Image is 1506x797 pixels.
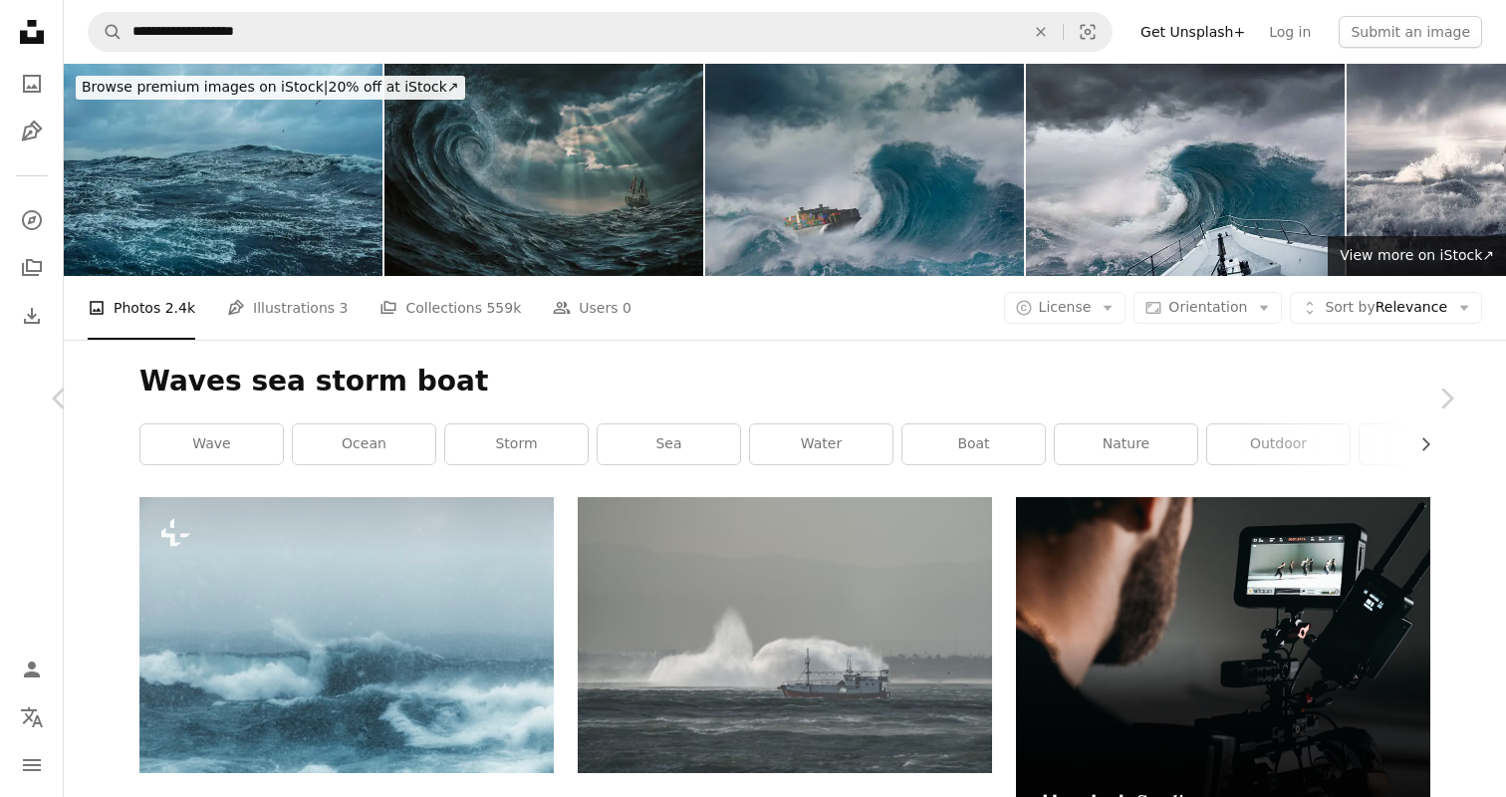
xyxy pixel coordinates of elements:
[88,12,1113,52] form: Find visuals sitewide
[1360,424,1502,464] a: ship
[12,296,52,336] a: Download History
[12,650,52,689] a: Log in / Sign up
[1386,303,1506,494] a: Next
[1026,64,1345,276] img: Perspective from ship's bow to storm waves
[64,64,477,112] a: Browse premium images on iStock|20% off at iStock↗
[139,364,1430,399] h1: Waves sea storm boat
[76,76,465,100] div: 20% off at iStock ↗
[1325,298,1447,318] span: Relevance
[140,424,283,464] a: wave
[623,297,631,319] span: 0
[1339,16,1482,48] button: Submit an image
[379,276,521,340] a: Collections 559k
[293,424,435,464] a: ocean
[1133,292,1282,324] button: Orientation
[1328,236,1506,276] a: View more on iStock↗
[1004,292,1127,324] button: License
[384,64,703,276] img: illustration of the ship in the storm, gigantic waves
[1064,13,1112,51] button: Visual search
[340,297,349,319] span: 3
[12,112,52,151] a: Illustrations
[227,276,348,340] a: Illustrations 3
[1168,299,1247,315] span: Orientation
[12,200,52,240] a: Explore
[139,497,554,773] img: a large body of water surrounded by waves
[705,64,1024,276] img: Conceptual image of boat in storm, conquering adversity
[12,248,52,288] a: Collections
[12,745,52,785] button: Menu
[598,424,740,464] a: sea
[1039,299,1092,315] span: License
[89,13,123,51] button: Search Unsplash
[1019,13,1063,51] button: Clear
[578,626,992,644] a: a boat in the water with a huge wave in the background
[1290,292,1482,324] button: Sort byRelevance
[12,697,52,737] button: Language
[902,424,1045,464] a: boat
[1129,16,1257,48] a: Get Unsplash+
[1055,424,1197,464] a: nature
[750,424,892,464] a: water
[82,79,328,95] span: Browse premium images on iStock |
[578,497,992,773] img: a boat in the water with a huge wave in the background
[486,297,521,319] span: 559k
[1257,16,1323,48] a: Log in
[12,64,52,104] a: Photos
[445,424,588,464] a: storm
[1325,299,1375,315] span: Sort by
[553,276,631,340] a: Users 0
[64,64,382,276] img: On a fishing boat trawler sailing rough sea
[139,626,554,644] a: a large body of water surrounded by waves
[1207,424,1350,464] a: outdoor
[1340,247,1494,263] span: View more on iStock ↗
